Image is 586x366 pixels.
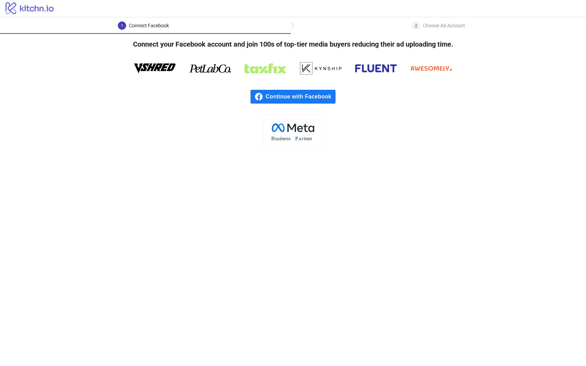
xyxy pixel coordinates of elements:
[122,34,464,55] h4: Connect your Facebook account and join 100s of top-tier media buyers reducing their ad uploading ...
[423,21,465,30] div: Choose Ad Account
[121,23,123,28] span: 1
[271,135,275,141] tspan: B
[251,90,335,104] a: Continue with Facebook
[266,90,335,104] span: Continue with Facebook
[295,135,298,141] tspan: P
[299,135,301,141] tspan: a
[302,135,304,141] tspan: r
[415,23,417,28] span: 2
[275,135,291,141] tspan: usiness
[304,135,312,141] tspan: tner
[129,21,169,30] div: Connect Facebook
